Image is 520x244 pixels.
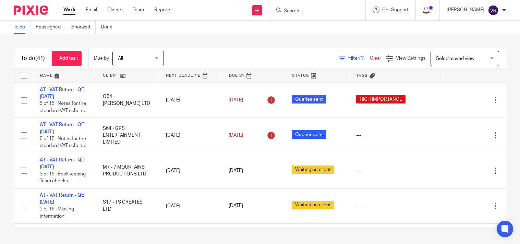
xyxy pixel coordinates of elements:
[370,56,381,61] a: Clear
[63,7,75,13] a: Work
[356,95,406,103] span: HIGH IMPORTANCE
[40,207,74,219] span: 2 of 15 · Missing information
[292,166,334,174] span: Waiting on client
[40,101,86,113] span: 5 of 15 · Notes for the standard VAT scheme
[229,168,243,173] span: [DATE]
[14,5,48,15] img: Pixie
[292,201,334,209] span: Waiting on client
[71,21,96,34] a: Snoozed
[40,136,86,148] span: 5 of 15 · Notes for the standard VAT scheme
[94,55,109,62] p: Due by
[356,203,436,209] div: ---
[382,8,409,12] span: Get Support
[159,188,222,223] td: [DATE]
[359,56,365,61] span: (1)
[292,95,326,103] span: Queries sent
[21,55,45,62] h1: To do
[229,204,243,208] span: [DATE]
[40,87,84,99] a: AT - VAT Return - QE [DATE]
[40,122,84,134] a: AT - VAT Return - QE [DATE]
[292,130,326,139] span: Queries sent
[133,7,144,13] a: Team
[96,83,159,118] td: O54 - [PERSON_NAME] LTD
[229,133,243,138] span: [DATE]
[159,83,222,118] td: [DATE]
[356,74,368,77] span: Tags
[96,118,159,153] td: S64 - GPS ENTERTAINMENT LIMITED
[159,153,222,188] td: [DATE]
[348,56,370,61] span: Filter
[447,7,484,13] p: [PERSON_NAME]
[159,118,222,153] td: [DATE]
[283,8,345,14] input: Search
[86,7,97,13] a: Email
[96,153,159,188] td: M7 - 7 MOUNTAINS PRODUCTIONS LTD
[118,56,123,61] span: All
[154,7,171,13] a: Reports
[107,7,122,13] a: Clients
[229,98,243,102] span: [DATE]
[396,56,425,61] span: View Settings
[101,21,118,34] a: Done
[40,172,86,184] span: 3 of 15 · Bookkeeping Team checks
[488,5,499,16] img: svg%3E
[96,188,159,223] td: S17 - TS CREATES LTD
[52,51,82,66] a: + Add task
[356,132,436,139] div: ---
[14,21,31,34] a: To do
[35,56,45,61] span: (41)
[436,56,474,61] span: Select saved view
[356,167,436,174] div: ---
[36,21,66,34] a: Reassigned
[40,158,84,169] a: AT - VAT Return - QE [DATE]
[40,193,84,205] a: AT - VAT Return - QE [DATE]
